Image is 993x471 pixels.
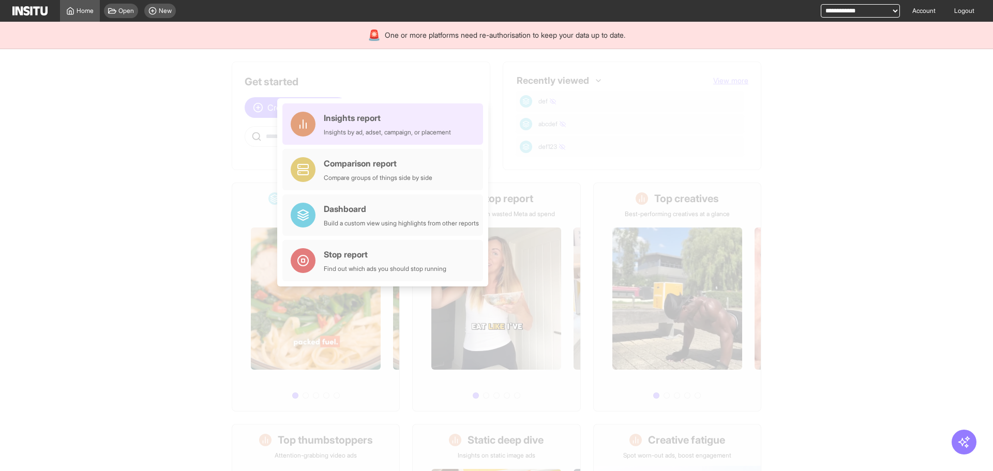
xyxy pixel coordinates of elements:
span: Home [77,7,94,15]
div: Dashboard [324,203,479,215]
div: Stop report [324,248,446,261]
span: Open [118,7,134,15]
div: Comparison report [324,157,432,170]
span: New [159,7,172,15]
div: Compare groups of things side by side [324,174,432,182]
div: 🚨 [368,28,381,42]
div: Insights by ad, adset, campaign, or placement [324,128,451,136]
img: Logo [12,6,48,16]
div: Find out which ads you should stop running [324,265,446,273]
span: One or more platforms need re-authorisation to keep your data up to date. [385,30,625,40]
div: Build a custom view using highlights from other reports [324,219,479,227]
div: Insights report [324,112,451,124]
